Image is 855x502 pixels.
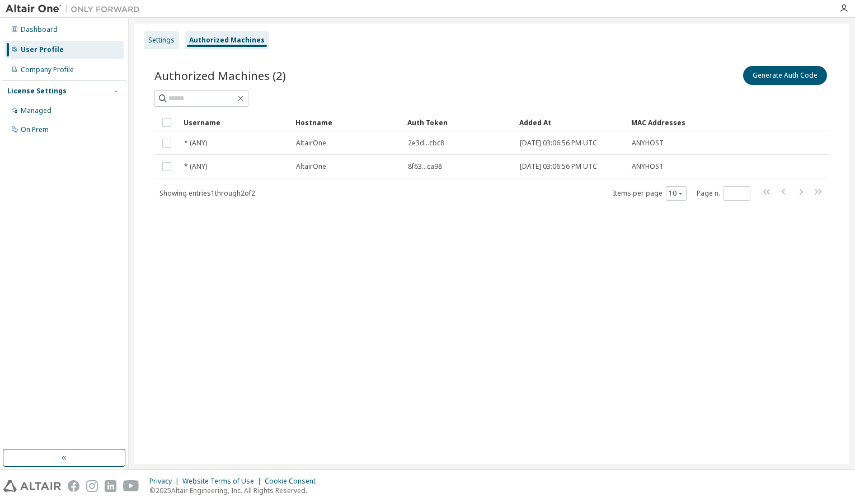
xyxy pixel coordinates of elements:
div: Company Profile [21,65,74,74]
span: ANYHOST [632,139,664,148]
div: Added At [519,113,622,131]
span: AltairOne [296,162,326,171]
button: 10 [669,189,684,198]
div: License Settings [7,87,67,96]
img: linkedin.svg [105,480,116,492]
span: [DATE] 03:06:56 PM UTC [520,139,597,148]
div: Auth Token [407,113,510,131]
span: AltairOne [296,139,326,148]
span: 8f63...ca98 [408,162,442,171]
p: © 2025 Altair Engineering, Inc. All Rights Reserved. [149,486,322,495]
div: Hostname [295,113,398,131]
img: Altair One [6,3,145,15]
div: Dashboard [21,25,58,34]
img: altair_logo.svg [3,480,61,492]
div: Authorized Machines [189,36,265,45]
div: Website Terms of Use [182,477,265,486]
div: Managed [21,106,51,115]
span: Items per page [613,186,687,201]
img: youtube.svg [123,480,139,492]
div: User Profile [21,45,64,54]
button: Generate Auth Code [743,66,827,85]
span: [DATE] 03:06:56 PM UTC [520,162,597,171]
span: Showing entries 1 through 2 of 2 [159,188,255,198]
span: * (ANY) [184,139,207,148]
span: ANYHOST [632,162,664,171]
div: Username [184,113,286,131]
div: Privacy [149,477,182,486]
span: * (ANY) [184,162,207,171]
img: facebook.svg [68,480,79,492]
span: Authorized Machines (2) [154,68,286,83]
div: On Prem [21,125,49,134]
div: Settings [148,36,175,45]
img: instagram.svg [86,480,98,492]
div: Cookie Consent [265,477,322,486]
span: Page n. [697,186,750,201]
div: MAC Addresses [631,113,712,131]
span: 2e3d...cbc8 [408,139,444,148]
